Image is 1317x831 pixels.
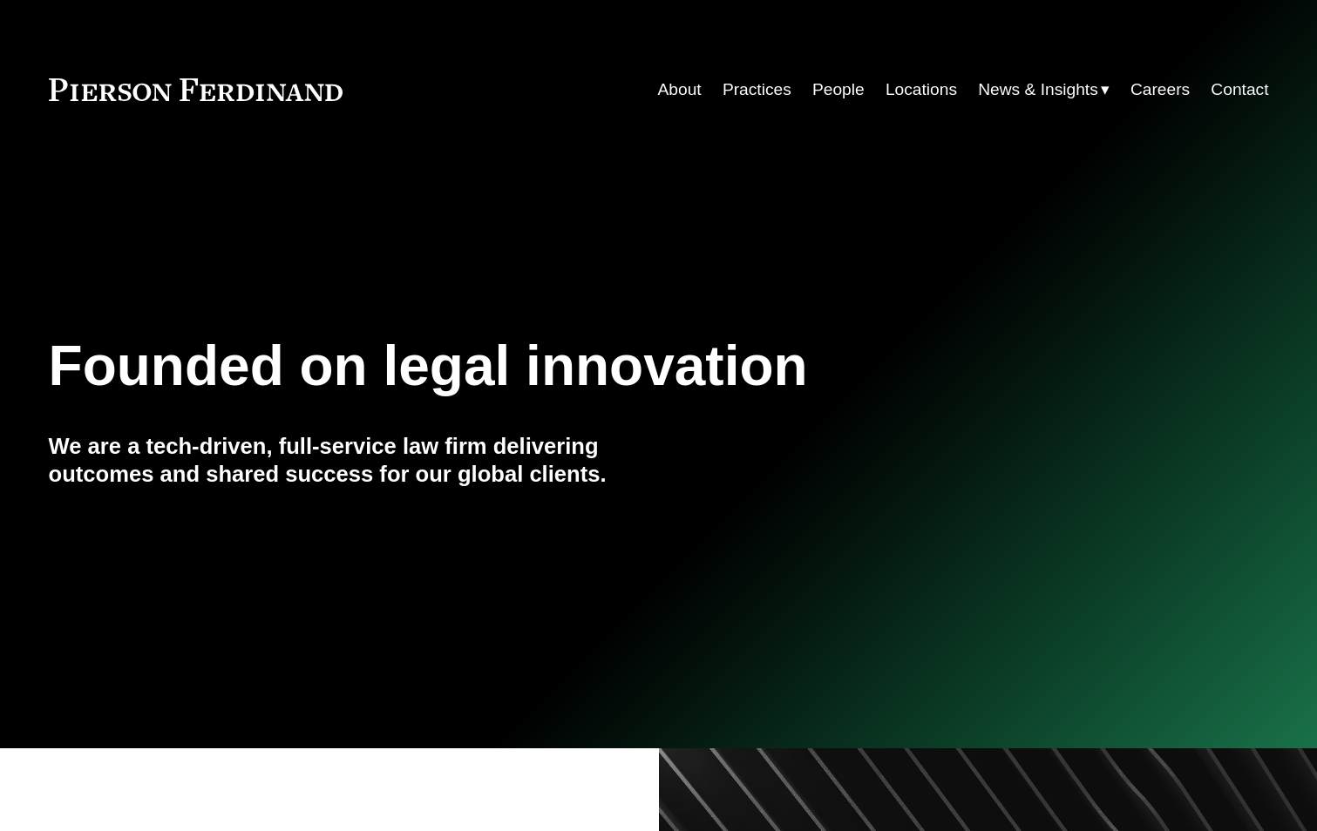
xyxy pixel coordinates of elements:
[49,334,1066,398] h1: Founded on legal innovation
[658,73,702,106] a: About
[812,73,865,106] a: People
[1211,73,1268,106] a: Contact
[978,73,1110,106] a: folder dropdown
[723,73,791,106] a: Practices
[49,432,659,489] h4: We are a tech-driven, full-service law firm delivering outcomes and shared success for our global...
[978,75,1098,105] span: News & Insights
[1130,73,1190,106] a: Careers
[886,73,957,106] a: Locations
